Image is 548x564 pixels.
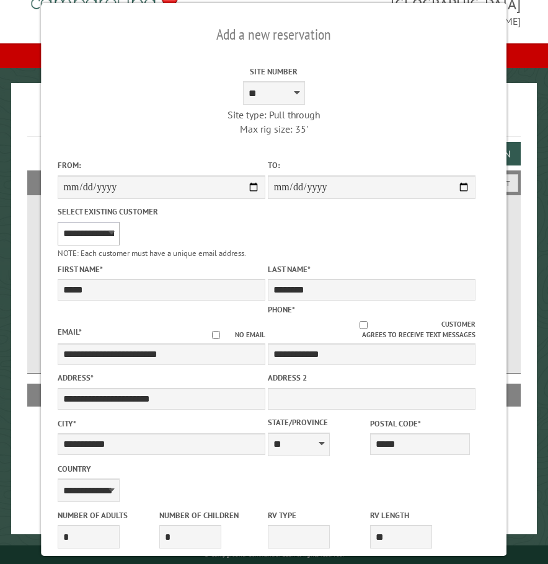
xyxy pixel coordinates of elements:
[58,509,157,521] label: Number of Adults
[27,103,521,137] h1: Reservations
[58,263,265,275] label: First Name
[58,418,265,430] label: City
[268,159,475,171] label: To:
[170,108,378,121] div: Site type: Pull through
[170,122,378,136] div: Max rig size: 35'
[170,66,378,77] label: Site Number
[58,327,82,337] label: Email
[58,372,265,384] label: Address
[33,384,79,406] th: Site
[268,304,295,315] label: Phone
[268,509,368,521] label: RV Type
[268,263,475,275] label: Last Name
[204,550,344,558] small: © Campground Commander LLC. All rights reserved.
[58,463,265,475] label: Country
[58,248,246,258] small: NOTE: Each customer must have a unique email address.
[27,170,521,194] h2: Filters
[268,372,475,384] label: Address 2
[58,23,490,46] h2: Add a new reservation
[197,331,235,339] input: No email
[268,319,475,340] label: Customer agrees to receive text messages
[58,159,265,171] label: From:
[370,418,470,430] label: Postal Code
[286,321,442,329] input: Customer agrees to receive text messages
[268,416,368,428] label: State/Province
[58,206,265,218] label: Select existing customer
[370,509,470,521] label: RV Length
[160,509,260,521] label: Number of Children
[197,330,265,340] label: No email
